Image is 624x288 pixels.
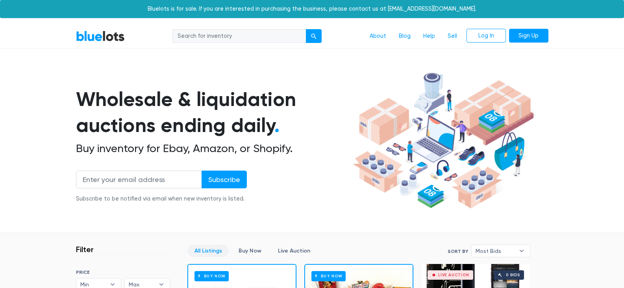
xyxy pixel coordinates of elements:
[76,245,94,254] h3: Filter
[76,195,247,203] div: Subscribe to be notified via email when new inventory is listed.
[188,245,229,257] a: All Listings
[172,29,306,43] input: Search for inventory
[350,69,537,212] img: hero-ee84e7d0318cb26816c560f6b4441b76977f77a177738b4e94f68c95b2b83dbb.png
[509,29,548,43] a: Sign Up
[311,271,346,281] h6: Buy Now
[506,273,520,277] div: 0 bids
[476,245,515,257] span: Most Bids
[202,171,247,188] input: Subscribe
[271,245,317,257] a: Live Auction
[76,30,125,42] a: BlueLots
[76,269,170,275] h6: PRICE
[76,142,350,155] h2: Buy inventory for Ebay, Amazon, or Shopify.
[76,86,350,139] h1: Wholesale & liquidation auctions ending daily
[194,271,229,281] h6: Buy Now
[438,273,469,277] div: Live Auction
[513,245,530,257] b: ▾
[76,171,202,188] input: Enter your email address
[448,248,468,255] label: Sort By
[232,245,268,257] a: Buy Now
[363,29,393,44] a: About
[467,29,506,43] a: Log In
[441,29,463,44] a: Sell
[274,113,280,137] span: .
[393,29,417,44] a: Blog
[417,29,441,44] a: Help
